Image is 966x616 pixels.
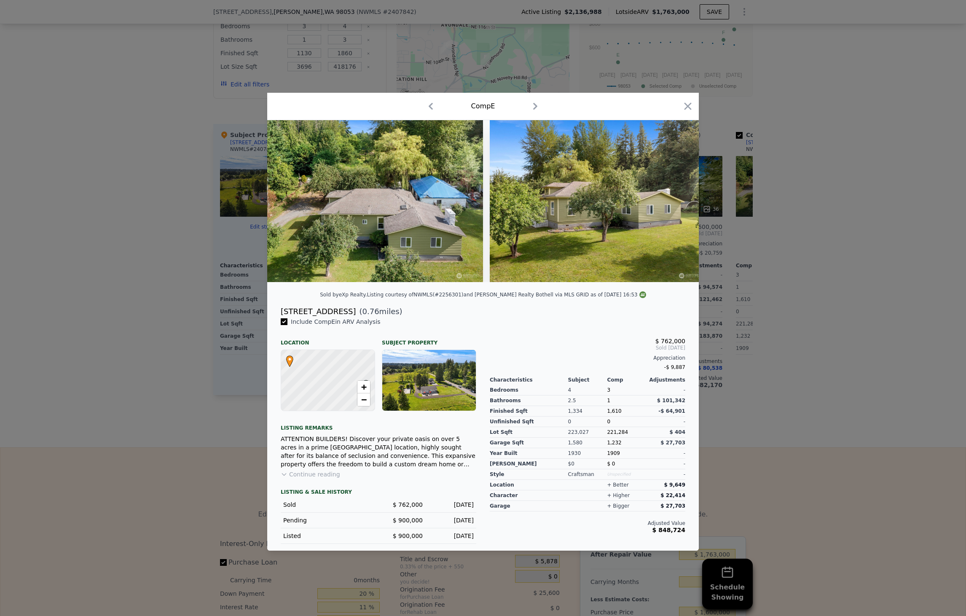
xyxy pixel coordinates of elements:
div: Bathrooms [490,395,568,406]
span: $ 900,000 [393,533,423,539]
span: $ 900,000 [393,517,423,524]
span: ( miles) [356,306,402,317]
div: [PERSON_NAME] [490,459,568,469]
span: 0.76 [362,307,379,316]
span: -$ 9,887 [664,364,685,370]
div: $0 [568,459,607,469]
span: Sold [DATE] [490,344,685,351]
div: [STREET_ADDRESS] [281,306,356,317]
span: $ 0 [607,461,615,467]
span: − [361,394,367,405]
div: + better [607,482,628,488]
div: 2.5 [568,395,607,406]
span: $ 22,414 [660,492,685,498]
div: [DATE] [429,500,474,509]
div: ATTENTION BUILDERS! Discover your private oasis on over 5 acres in a prime [GEOGRAPHIC_DATA] loca... [281,435,476,468]
span: Include Comp E in ARV Analysis [287,318,384,325]
div: Sold by eXp Realty . [320,292,367,298]
div: + bigger [607,503,629,509]
span: 1,232 [607,440,621,446]
div: [DATE] [429,516,474,525]
span: 1,610 [607,408,621,414]
img: NWMLS Logo [639,291,646,298]
div: Finished Sqft [490,406,568,417]
div: [DATE] [429,532,474,540]
div: Location [281,333,375,346]
div: Comp [607,377,646,383]
div: Listing remarks [281,418,476,431]
div: - [646,469,685,480]
span: 221,284 [607,429,628,435]
div: + higher [607,492,630,499]
div: Adjustments [646,377,685,383]
span: $ 27,703 [660,440,685,446]
div: character [490,490,568,501]
div: Appreciation [490,355,685,361]
span: $ 9,649 [664,482,685,488]
div: E [360,380,365,385]
a: Zoom in [357,381,370,393]
div: location [490,480,568,490]
div: Sold [283,500,372,509]
div: • [284,355,289,360]
div: - [646,459,685,469]
div: Year Built [490,448,568,459]
div: - [646,417,685,427]
span: $ 404 [669,429,685,435]
div: Garage Sqft [490,438,568,448]
div: 1930 [568,448,607,459]
div: Characteristics [490,377,568,383]
span: $ 101,342 [657,398,685,403]
img: Property Img [490,120,706,282]
span: + [361,382,367,392]
div: Listing courtesy of NWMLS (#2256301) and [PERSON_NAME] Realty Bothell via MLS GRID as of [DATE] 1... [367,292,646,298]
div: 1,580 [568,438,607,448]
div: 1909 [607,448,646,459]
div: 1,334 [568,406,607,417]
div: 4 [568,385,607,395]
span: $ 848,724 [652,527,685,533]
a: Zoom out [357,393,370,406]
div: Craftsman [568,469,607,480]
div: Lot Sqft [490,427,568,438]
div: Listed [283,532,372,540]
div: Bedrooms [490,385,568,395]
div: Comp E [471,101,495,111]
div: 0 [568,417,607,427]
span: E [360,380,372,387]
div: Style [490,469,568,480]
div: Unspecified [607,469,646,480]
span: $ 762,000 [393,501,423,508]
div: Subject Property [382,333,476,346]
div: Unfinished Sqft [490,417,568,427]
div: Subject [568,377,607,383]
img: Property Img [267,120,483,282]
div: Adjusted Value [490,520,685,527]
div: 1 [607,395,646,406]
span: $ 762,000 [655,338,685,344]
span: • [284,353,295,366]
div: - [646,385,685,395]
button: Continue reading [281,470,340,479]
div: Pending [283,516,372,525]
div: - [646,448,685,459]
span: 0 [607,419,610,425]
div: garage [490,501,568,511]
span: $ 27,703 [660,503,685,509]
span: 3 [607,387,610,393]
div: LISTING & SALE HISTORY [281,489,476,497]
span: -$ 64,901 [658,408,685,414]
div: 223,027 [568,427,607,438]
